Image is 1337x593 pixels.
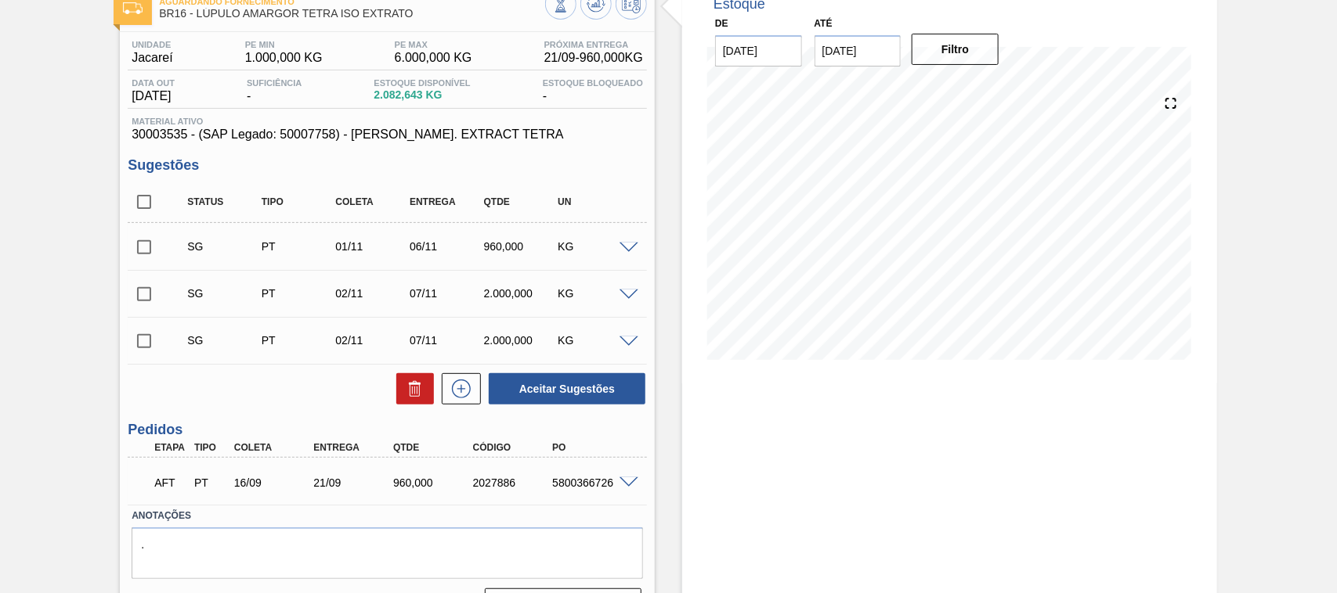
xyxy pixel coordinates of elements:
[406,287,487,300] div: 07/11/2025
[258,334,339,347] div: Pedido de Transferência
[183,240,265,253] div: Sugestão Criada
[190,442,231,453] div: Tipo
[132,527,643,579] textarea: .
[406,334,487,347] div: 07/11/2025
[480,240,562,253] div: 960,000
[258,196,339,207] div: Tipo
[331,196,413,207] div: Coleta
[912,34,999,65] button: Filtro
[374,78,470,88] span: Estoque Disponível
[132,89,175,103] span: [DATE]
[481,372,647,406] div: Aceitar Sugestões
[543,78,643,88] span: Estoque Bloqueado
[469,476,558,489] div: 2027886
[183,196,265,207] div: Status
[132,128,643,142] span: 30003535 - (SAP Legado: 50007758) - [PERSON_NAME]. EXTRACT TETRA
[815,18,833,29] label: Até
[815,35,902,66] input: dd/mm/yyyy
[132,117,643,126] span: Material ativo
[389,476,478,489] div: 960,000
[554,334,635,347] div: KG
[395,51,472,65] span: 6.000,000 KG
[389,442,478,453] div: Qtde
[554,240,635,253] div: KG
[247,78,302,88] span: Suficiência
[539,78,647,103] div: -
[480,334,562,347] div: 2.000,000
[183,287,265,300] div: Sugestão Criada
[132,78,175,88] span: Data out
[480,287,562,300] div: 2.000,000
[554,287,635,300] div: KG
[331,287,413,300] div: 02/11/2025
[548,442,637,453] div: PO
[548,476,637,489] div: 5800366726
[150,465,191,500] div: Aguardando Fornecimento
[190,476,231,489] div: Pedido de Transferência
[183,334,265,347] div: Sugestão Criada
[123,2,143,14] img: Ícone
[230,476,319,489] div: 16/09/2025
[230,442,319,453] div: Coleta
[159,8,545,20] span: BR16 - LÚPULO AMARGOR TETRA ISO EXTRATO
[331,240,413,253] div: 01/11/2025
[154,476,187,489] p: AFT
[544,40,643,49] span: Próxima Entrega
[434,373,481,404] div: Nova sugestão
[489,373,645,404] button: Aceitar Sugestões
[309,476,398,489] div: 21/09/2025
[554,196,635,207] div: UN
[128,157,647,174] h3: Sugestões
[406,196,487,207] div: Entrega
[132,51,172,65] span: Jacareí
[395,40,472,49] span: PE MAX
[406,240,487,253] div: 06/11/2025
[150,442,191,453] div: Etapa
[243,78,305,103] div: -
[258,240,339,253] div: Pedido de Transferência
[544,51,643,65] span: 21/09 - 960,000 KG
[469,442,558,453] div: Código
[245,51,323,65] span: 1.000,000 KG
[331,334,413,347] div: 02/11/2025
[374,89,470,101] span: 2.082,643 KG
[715,35,802,66] input: dd/mm/yyyy
[715,18,728,29] label: De
[128,422,647,438] h3: Pedidos
[132,505,643,527] label: Anotações
[258,287,339,300] div: Pedido de Transferência
[245,40,323,49] span: PE MIN
[388,373,434,404] div: Excluir Sugestões
[309,442,398,453] div: Entrega
[480,196,562,207] div: Qtde
[132,40,172,49] span: Unidade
